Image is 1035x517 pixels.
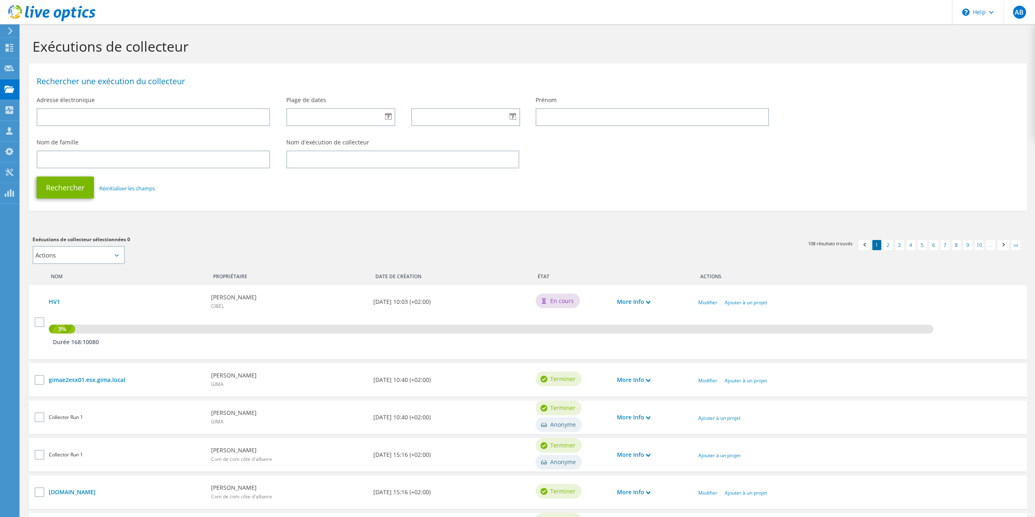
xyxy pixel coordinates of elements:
[725,299,767,306] a: Ajouter à un projet
[211,446,272,455] b: [PERSON_NAME]
[550,375,575,384] span: Terminer
[373,488,431,497] b: [DATE] 15:16 (+02:00)
[617,375,650,384] a: More Info
[49,413,203,422] div: Collector Run 1
[918,240,927,250] a: 5
[872,240,881,250] a: 1
[698,414,741,421] a: Ajouter à un projet
[617,297,650,306] a: More Info
[1011,240,1020,250] a: »»
[211,371,257,380] b: [PERSON_NAME]
[207,268,369,281] div: Propriétaire
[211,493,272,500] span: Com de com côte d'albatre
[286,138,369,146] label: Nom d'exécution de collecteur
[884,240,893,250] a: 2
[550,404,575,412] span: Terminer
[211,483,272,492] b: [PERSON_NAME]
[725,489,767,496] a: Ajouter à un projet
[211,418,224,425] span: GIMA
[617,488,650,497] a: More Info
[698,377,717,384] a: Modifier
[373,297,431,306] b: [DATE] 10:03 (+02:00)
[33,38,1019,55] h1: Exécutions de collecteur
[37,177,94,199] button: Rechercher
[211,303,224,310] span: CIBEL
[975,240,984,250] a: 10
[952,240,961,250] a: 8
[211,408,257,417] b: [PERSON_NAME]
[49,488,203,497] a: [DOMAIN_NAME]
[895,240,904,250] a: 3
[99,185,155,192] a: Réinitialiser les champs
[211,381,224,388] span: GIMA
[698,299,717,306] a: Modifier
[53,338,99,346] span: Durée 168:10080
[45,268,207,281] div: Nom
[211,456,272,462] span: Com de com côte d'albatre
[536,96,557,104] label: Prénom
[49,297,203,306] a: HV1
[550,458,576,467] span: Anonyme
[37,96,95,104] label: Adresse électronique
[929,240,938,250] a: 6
[550,487,575,496] span: Terminer
[49,450,203,459] div: Collector Run 1
[211,293,257,302] b: [PERSON_NAME]
[906,240,915,250] a: 4
[37,138,78,146] label: Nom de famille
[941,240,950,250] a: 7
[698,489,717,496] a: Modifier
[550,441,575,450] span: Terminer
[532,268,613,281] div: État
[373,375,431,384] b: [DATE] 10:40 (+02:00)
[33,235,519,244] h3: Exécutions de collecteur sélectionnées 0
[373,450,431,459] b: [DATE] 15:16 (+02:00)
[694,268,1019,281] div: Actions
[1013,6,1026,19] span: AB
[550,297,574,305] span: En cours
[49,375,203,384] a: gimae2esx01.esx.gima.local
[373,413,431,422] b: [DATE] 10:40 (+02:00)
[369,268,532,281] div: Date de création
[49,325,75,334] div: 3%
[286,96,326,104] label: Plage de dates
[962,9,970,16] svg: \n
[698,452,741,459] a: Ajouter à un projet
[986,240,995,250] a: …
[617,413,650,422] a: More Info
[617,450,650,459] a: More Info
[963,240,972,250] a: 9
[550,420,576,429] span: Anonyme
[37,77,1015,85] h1: Rechercher une exécution du collecteur
[725,377,767,384] a: Ajouter à un projet
[808,240,852,247] span: 108 résultats trouvés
